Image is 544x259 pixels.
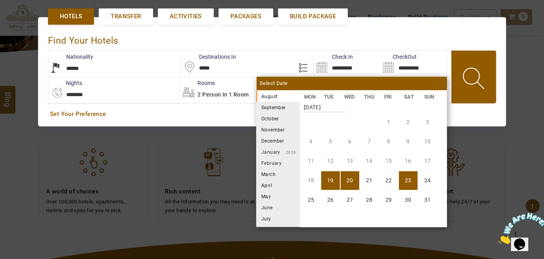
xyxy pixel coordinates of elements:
[3,3,6,10] span: 1
[230,12,261,21] span: Packages
[257,77,447,90] div: Select Date
[158,8,214,25] a: Activities
[381,53,417,61] label: CheckOut
[278,95,333,99] small: 2025
[320,93,340,101] li: TUE
[314,51,380,77] input: Search
[321,191,340,209] li: Tuesday, 26 August 2025
[400,93,420,101] li: SAT
[256,202,300,213] li: June
[99,8,153,25] a: Transfer
[256,91,300,102] li: August
[278,8,348,25] a: Build Package
[48,8,94,25] a: Hotels
[314,53,353,61] label: Check In
[256,102,300,113] li: September
[300,93,320,101] li: MON
[360,93,380,101] li: THU
[360,191,379,209] li: Thursday, 28 August 2025
[379,171,398,190] li: Friday, 22 August 2025
[181,53,236,61] label: Destinations In
[360,171,379,190] li: Thursday, 21 August 2025
[321,171,340,190] li: Tuesday, 19 August 2025
[48,79,82,87] label: nights
[3,3,52,35] img: Chat attention grabber
[256,135,300,146] li: December
[256,157,300,168] li: February
[256,124,300,135] li: November
[381,51,447,77] input: Search
[180,79,215,87] label: Rooms
[302,191,320,209] li: Monday, 25 August 2025
[379,191,398,209] li: Friday, 29 August 2025
[256,113,300,124] li: October
[170,12,202,21] span: Activities
[380,93,400,101] li: FRI
[111,12,141,21] span: Transfer
[418,191,437,209] li: Sunday, 31 August 2025
[48,27,496,50] div: Find Your Hotels
[256,191,300,202] li: May
[399,191,418,209] li: Saturday, 30 August 2025
[418,171,437,190] li: Sunday, 24 August 2025
[280,150,296,155] small: 2026
[341,171,359,190] li: Wednesday, 20 August 2025
[495,209,544,247] iframe: chat widget
[60,12,82,21] span: Hotels
[340,93,360,101] li: WED
[290,12,336,21] span: Build Package
[48,53,93,61] label: Nationality
[218,8,273,25] a: Packages
[341,191,359,209] li: Wednesday, 27 August 2025
[256,168,300,180] li: March
[399,171,418,190] li: Saturday, 23 August 2025
[420,93,440,101] li: SUN
[304,98,346,112] strong: [DATE]
[256,146,300,157] li: January
[256,213,300,224] li: July
[256,180,300,191] li: April
[50,110,494,118] a: Set Your Preference
[197,91,249,98] span: 2 Person in 1 Room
